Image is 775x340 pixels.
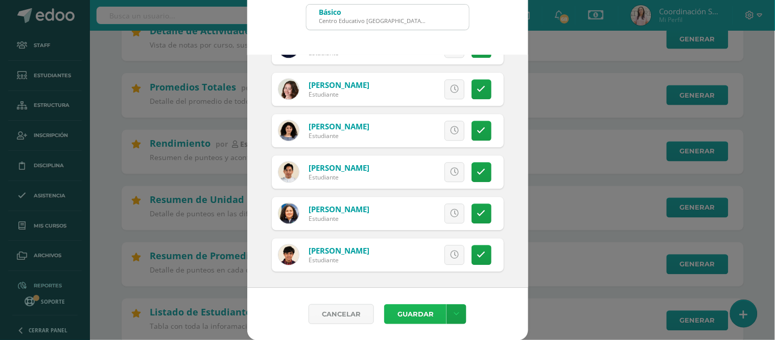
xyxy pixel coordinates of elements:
[309,204,369,214] a: [PERSON_NAME]
[278,203,299,223] img: 681a829b2aa39943bf4d868f49118cc0.png
[278,244,299,265] img: 5392fa4d78d4dee731db74f3df6b5d02.png
[309,304,374,324] a: Cancelar
[309,80,369,90] a: [PERSON_NAME]
[309,173,369,182] div: Estudiante
[309,256,369,264] div: Estudiante
[319,17,427,25] div: Centro Educativo [GEOGRAPHIC_DATA][PERSON_NAME]
[309,245,369,256] a: [PERSON_NAME]
[278,120,299,141] img: 7ba88cfcd38d52aecdbf7e71b44c8eb6.png
[309,214,369,223] div: Estudiante
[309,90,369,99] div: Estudiante
[278,162,299,182] img: 69366ac9ecd9f041895e10e297f436a8.png
[307,5,469,30] input: Busca un grado o sección aquí...
[319,7,427,17] div: Básico
[309,131,369,140] div: Estudiante
[384,304,447,324] button: Guardar
[309,121,369,131] a: [PERSON_NAME]
[309,163,369,173] a: [PERSON_NAME]
[278,79,299,99] img: 75adf1b3af8da7c9d9743fe609550bd8.png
